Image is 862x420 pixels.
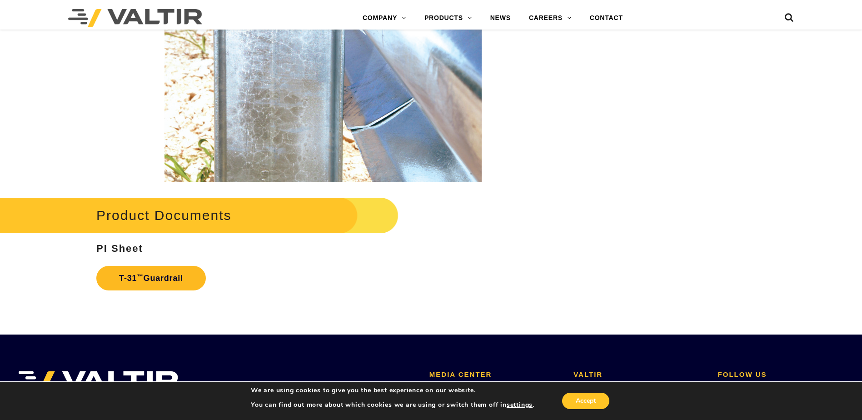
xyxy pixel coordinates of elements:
[507,401,533,409] button: settings
[96,243,143,254] strong: PI Sheet
[415,9,481,27] a: PRODUCTS
[718,371,848,379] h2: FOLLOW US
[96,266,206,290] a: T-31™Guardrail
[520,9,581,27] a: CAREERS
[481,9,520,27] a: NEWS
[14,371,179,394] img: VALTIR
[573,371,704,379] h2: VALTIR
[581,9,632,27] a: CONTACT
[562,393,609,409] button: Accept
[251,386,534,395] p: We are using cookies to give you the best experience on our website.
[354,9,415,27] a: COMPANY
[251,401,534,409] p: You can find out more about which cookies we are using or switch them off in .
[68,9,202,27] img: Valtir
[137,273,143,280] sup: ™
[429,371,560,379] h2: MEDIA CENTER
